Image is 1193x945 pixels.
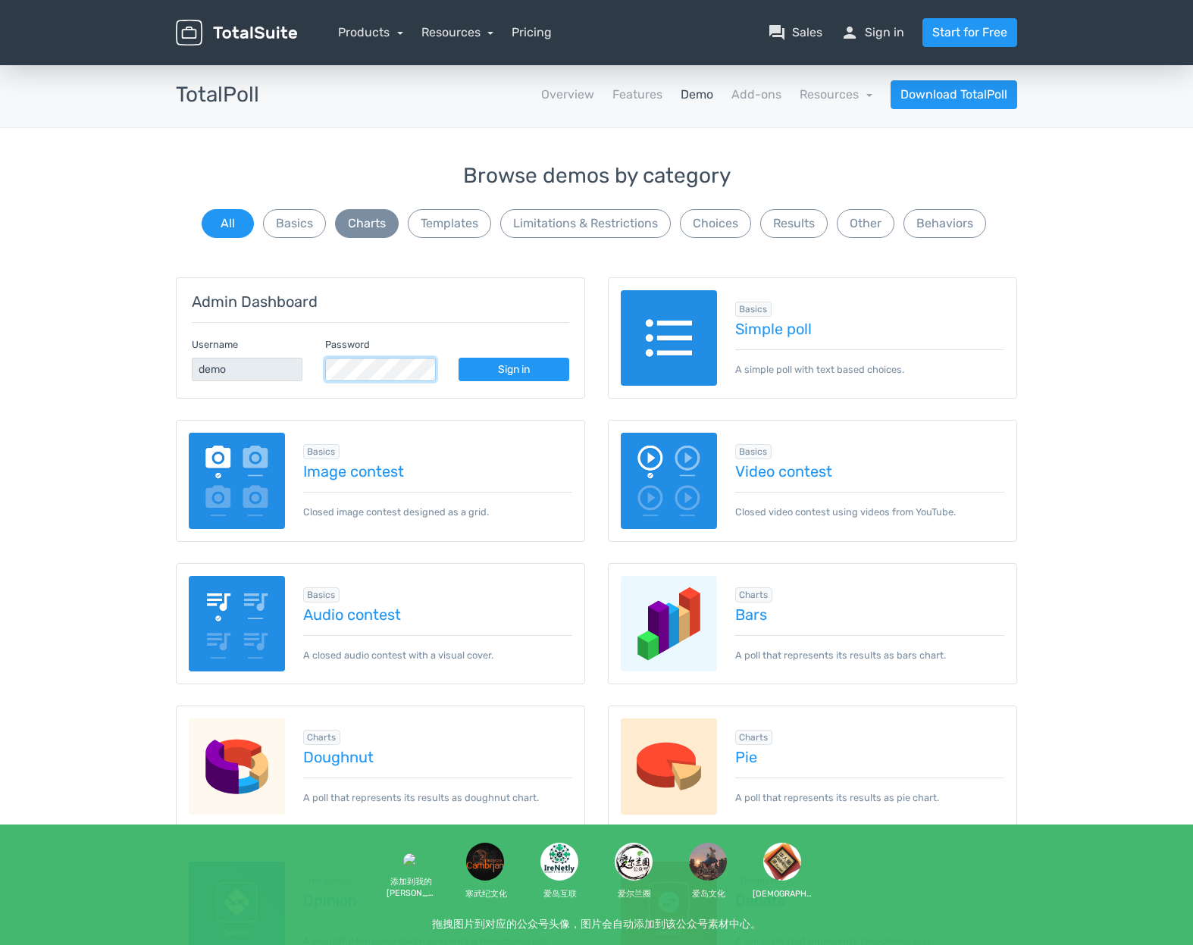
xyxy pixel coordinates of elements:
p: A poll that represents its results as pie chart. [735,778,1005,805]
button: Other [837,209,894,238]
img: TotalSuite for WordPress [176,20,297,46]
button: Templates [408,209,491,238]
span: Browse all in Basics [735,302,772,317]
button: All [202,209,254,238]
img: charts-doughnut.png.webp [189,718,285,815]
a: Download TotalPoll [891,80,1017,109]
button: Charts [335,209,399,238]
img: audio-poll.png.webp [189,576,285,672]
p: A poll that represents its results as bars chart. [735,635,1005,662]
span: question_answer [768,23,786,42]
a: Audio contest [303,606,573,623]
h3: Browse demos by category [176,164,1017,188]
h5: Admin Dashboard [192,293,569,310]
img: video-poll.png.webp [621,433,717,529]
a: Demo [681,86,713,104]
span: Browse all in Basics [303,444,340,459]
span: Browse all in Basics [735,444,772,459]
span: person [841,23,859,42]
p: Closed image contest designed as a grid. [303,492,573,519]
img: charts-pie.png.webp [621,718,717,815]
img: image-poll.png.webp [189,433,285,529]
img: charts-bars.png.webp [621,576,717,672]
a: Doughnut [303,749,573,765]
span: Browse all in Charts [735,730,773,745]
button: Results [760,209,828,238]
a: Features [612,86,662,104]
p: A closed audio contest with a visual cover. [303,635,573,662]
a: Overview [541,86,594,104]
button: Choices [680,209,751,238]
a: Resources [421,25,494,39]
a: Simple poll [735,321,1005,337]
a: Pricing [512,23,552,42]
a: Image contest [303,463,573,480]
span: Browse all in Charts [735,587,773,602]
a: Pie [735,749,1005,765]
a: Start for Free [922,18,1017,47]
button: Limitations & Restrictions [500,209,671,238]
img: text-poll.png.webp [621,290,717,386]
button: Behaviors [903,209,986,238]
p: A poll that represents its results as doughnut chart. [303,778,573,805]
h3: TotalPoll [176,83,259,107]
a: question_answerSales [768,23,822,42]
span: Browse all in Charts [303,730,341,745]
button: Basics [263,209,326,238]
p: Closed video contest using videos from YouTube. [735,492,1005,519]
label: Username [192,337,238,352]
a: Bars [735,606,1005,623]
a: Sign in [459,358,569,381]
a: Add-ons [731,86,781,104]
label: Password [325,337,370,352]
a: Video contest [735,463,1005,480]
a: Resources [800,87,872,102]
span: Browse all in Basics [303,587,340,602]
p: A simple poll with text based choices. [735,349,1005,377]
a: personSign in [841,23,904,42]
a: Products [338,25,403,39]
